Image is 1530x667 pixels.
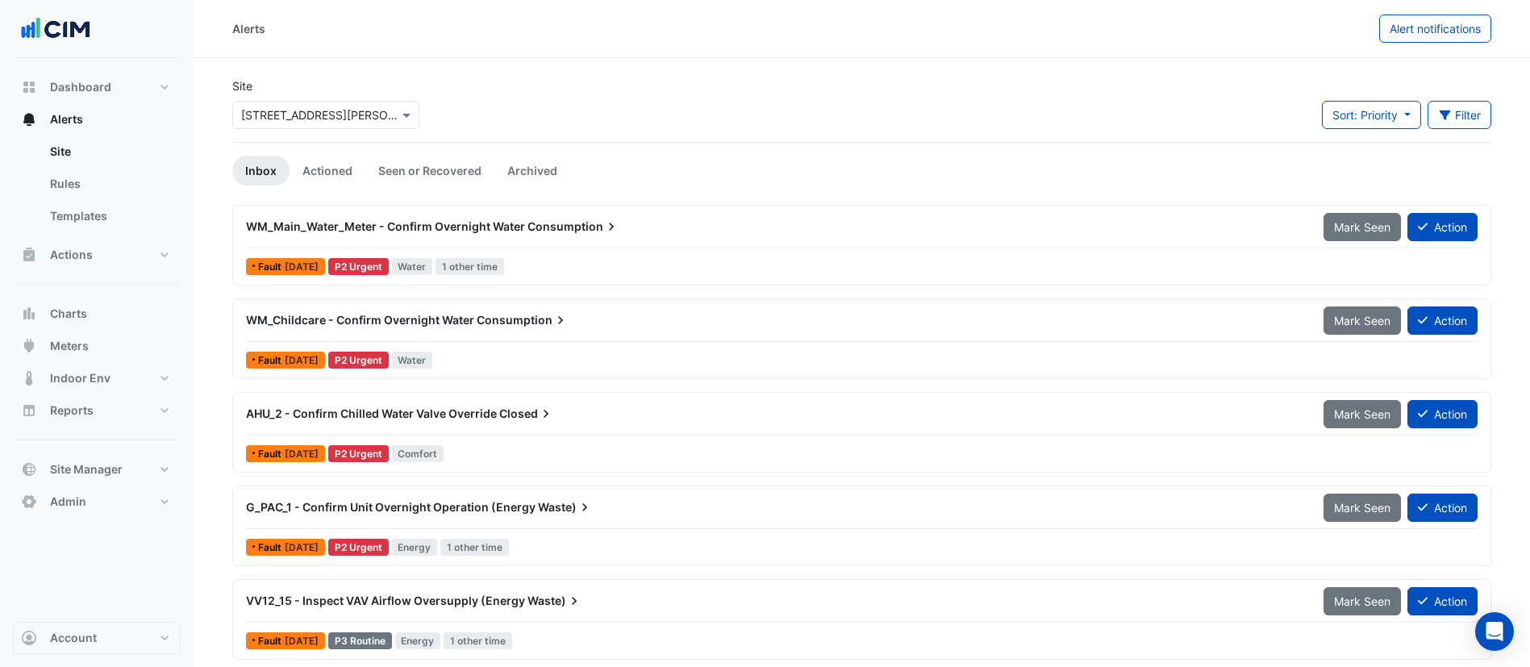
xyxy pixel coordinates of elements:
span: Mon 25-Aug-2025 11:45 AEST [285,448,319,460]
button: Action [1407,494,1478,522]
app-icon: Meters [21,338,37,354]
span: Actions [50,247,93,263]
app-icon: Admin [21,494,37,510]
span: 1 other time [444,632,512,649]
span: WM_Main_Water_Meter - Confirm Overnight Water [246,219,525,233]
span: Fri 02-May-2025 19:00 AEST [285,541,319,553]
button: Meters [13,330,181,362]
span: Site Manager [50,461,123,477]
button: Mark Seen [1324,400,1401,428]
a: Rules [37,168,181,200]
span: Alert notifications [1390,22,1481,35]
button: Alert notifications [1379,15,1491,43]
span: Charts [50,306,87,322]
button: Admin [13,486,181,518]
span: 1 other time [436,258,504,275]
span: Fault [258,262,285,272]
span: Mark Seen [1334,594,1390,608]
a: Inbox [232,156,290,186]
app-icon: Indoor Env [21,370,37,386]
span: Waste) [538,499,593,515]
div: P3 Routine [328,632,392,649]
span: Closed [499,406,554,422]
span: Indoor Env [50,370,110,386]
button: Filter [1428,101,1492,129]
app-icon: Alerts [21,111,37,127]
div: P2 Urgent [328,352,389,369]
span: Sat 06-Sep-2025 22:00 AEST [285,354,319,366]
span: Reports [50,402,94,419]
a: Archived [494,156,570,186]
span: Meters [50,338,89,354]
app-icon: Charts [21,306,37,322]
app-icon: Dashboard [21,79,37,95]
div: Alerts [13,135,181,239]
span: Mark Seen [1334,407,1390,421]
span: Fault [258,356,285,365]
span: Fault [258,449,285,459]
div: Open Intercom Messenger [1475,612,1514,651]
button: Reports [13,394,181,427]
a: Templates [37,200,181,232]
span: Sat 06-Sep-2025 22:00 AEST [285,261,319,273]
span: Mark Seen [1334,314,1390,327]
button: Account [13,622,181,654]
button: Mark Seen [1324,494,1401,522]
span: Water [392,352,433,369]
span: Waste) [527,593,582,609]
span: Consumption [477,312,569,328]
span: G_PAC_1 - Confirm Unit Overnight Operation (Energy [246,500,536,514]
span: Sort: Priority [1332,108,1398,122]
span: Mark Seen [1334,220,1390,234]
span: VV12_15 - Inspect VAV Airflow Oversupply (Energy [246,594,525,607]
button: Indoor Env [13,362,181,394]
button: Dashboard [13,71,181,103]
label: Site [232,77,252,94]
span: Energy [395,632,441,649]
a: Actioned [290,156,365,186]
app-icon: Site Manager [21,461,37,477]
button: Alerts [13,103,181,135]
div: P2 Urgent [328,445,389,462]
span: Fault [258,636,285,646]
button: Site Manager [13,453,181,486]
span: WM_Childcare - Confirm Overnight Water [246,313,474,327]
span: Fault [258,543,285,552]
span: Admin [50,494,86,510]
button: Charts [13,298,181,330]
button: Action [1407,587,1478,615]
img: Company Logo [19,13,92,45]
a: Seen or Recovered [365,156,494,186]
button: Sort: Priority [1322,101,1421,129]
button: Action [1407,306,1478,335]
div: Alerts [232,20,265,37]
button: Mark Seen [1324,587,1401,615]
span: Sat 06-Sep-2025 13:15 AEST [285,635,319,647]
span: Mark Seen [1334,501,1390,515]
span: Consumption [527,219,619,235]
a: Site [37,135,181,168]
app-icon: Actions [21,247,37,263]
span: AHU_2 - Confirm Chilled Water Valve Override [246,406,497,420]
button: Actions [13,239,181,271]
div: P2 Urgent [328,539,389,556]
span: Alerts [50,111,83,127]
button: Mark Seen [1324,306,1401,335]
button: Mark Seen [1324,213,1401,241]
div: P2 Urgent [328,258,389,275]
button: Action [1407,400,1478,428]
span: 1 other time [440,539,509,556]
span: Account [50,630,97,646]
app-icon: Reports [21,402,37,419]
span: Dashboard [50,79,111,95]
span: Comfort [392,445,444,462]
span: Energy [392,539,438,556]
span: Water [392,258,433,275]
button: Action [1407,213,1478,241]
